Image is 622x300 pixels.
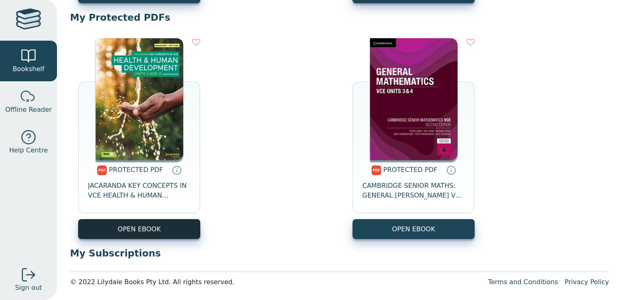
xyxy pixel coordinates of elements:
span: CAMBRIDGE SENIOR MATHS: GENERAL [PERSON_NAME] VCE UNITS 3&4 [362,181,465,200]
a: Protected PDFs cannot be printed, copied or shared. They can be accessed online through Education... [172,165,182,175]
span: PROTECTED PDF [383,166,438,174]
div: © 2022 Lilydale Books Pty Ltd. All rights reserved. [70,277,482,287]
img: pdf.svg [371,165,381,175]
span: PROTECTED PDF [109,166,163,174]
img: c5684ea3-8719-40ee-8c06-bb103d5c1e9e.jpg [96,38,183,160]
a: OPEN EBOOK [78,219,200,239]
span: Bookshelf [13,64,44,74]
img: b51c9fc7-31fd-4d5b-8be6-3f7da7fcc9ed.jpg [370,38,458,160]
a: Terms and Conditions [488,278,558,286]
p: My Subscriptions [70,247,609,259]
a: Privacy Policy [565,278,609,286]
img: pdf.svg [97,165,107,175]
span: Sign out [15,283,42,293]
a: OPEN EBOOK [353,219,475,239]
p: My Protected PDFs [70,11,609,24]
span: JACARANDA KEY CONCEPTS IN VCE HEALTH & HUMAN DEVELOPMENT UNITS 3&4 PRINT & LEARNON EBOOK 8E [88,181,191,200]
a: Protected PDFs cannot be printed, copied or shared. They can be accessed online through Education... [446,165,456,175]
span: Offline Reader [5,105,52,115]
span: Help Centre [9,146,48,155]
